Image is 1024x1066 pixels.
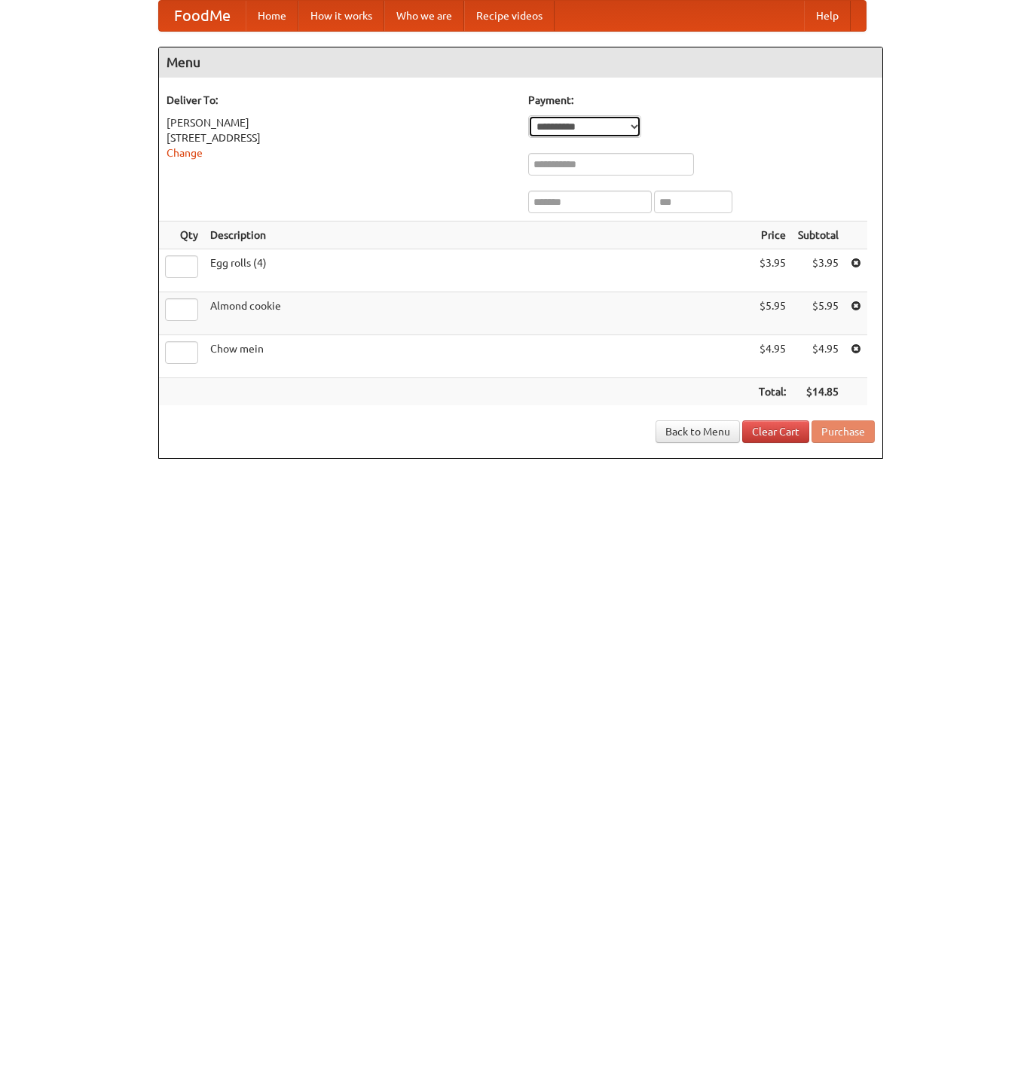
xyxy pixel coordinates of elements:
a: Who we are [384,1,464,31]
div: [PERSON_NAME] [167,115,513,130]
a: Home [246,1,298,31]
div: [STREET_ADDRESS] [167,130,513,145]
a: FoodMe [159,1,246,31]
a: How it works [298,1,384,31]
td: $3.95 [792,249,845,292]
a: Recipe videos [464,1,555,31]
td: Almond cookie [204,292,753,335]
th: $14.85 [792,378,845,406]
td: $4.95 [792,335,845,378]
h4: Menu [159,47,882,78]
th: Total: [753,378,792,406]
th: Description [204,221,753,249]
th: Price [753,221,792,249]
th: Subtotal [792,221,845,249]
td: $5.95 [753,292,792,335]
td: Chow mein [204,335,753,378]
th: Qty [159,221,204,249]
h5: Payment: [528,93,875,108]
a: Back to Menu [656,420,740,443]
td: $4.95 [753,335,792,378]
button: Purchase [812,420,875,443]
td: $3.95 [753,249,792,292]
a: Change [167,147,203,159]
a: Help [804,1,851,31]
a: Clear Cart [742,420,809,443]
td: $5.95 [792,292,845,335]
h5: Deliver To: [167,93,513,108]
td: Egg rolls (4) [204,249,753,292]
